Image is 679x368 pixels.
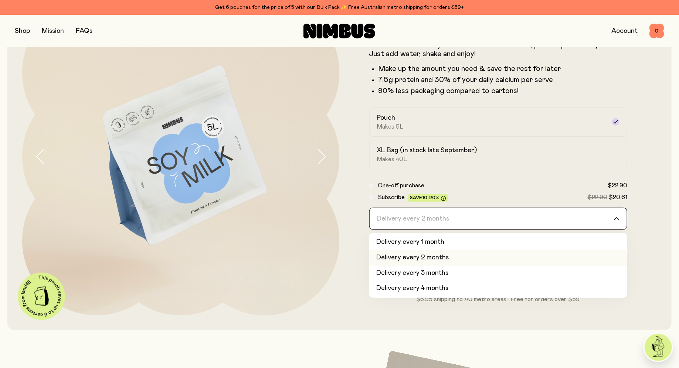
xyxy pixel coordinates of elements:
[76,28,92,34] a: FAQs
[611,28,638,34] a: Account
[588,194,607,200] span: $22.90
[608,183,627,188] span: $22.90
[369,296,628,312] li: Delivery every 5 months
[369,281,628,296] li: Delivery every 4 months
[369,41,628,58] p: A smooth and creamy blend made with all-natural, protein-packed soy beans. Just add water, shake ...
[378,75,628,84] li: 7.5g protein and 30% of your daily calcium per serve
[410,195,446,201] span: Save
[369,235,628,250] li: Delivery every 1 month
[422,195,439,200] span: 10-20%
[377,123,404,130] span: Makes 5L
[378,64,628,73] li: Make up the amount you need & save the rest for later
[377,156,408,163] span: Makes 40L
[369,208,628,230] div: Search for option
[374,208,613,229] input: Search for option
[378,183,424,188] span: One-off purchase
[369,295,628,304] p: $6.95 shipping to AU metro areas · Free for orders over $59
[42,28,64,34] a: Mission
[369,250,628,266] li: Delivery every 2 months
[609,194,627,200] span: $20.61
[378,86,628,95] p: 90% less packaging compared to cartons!
[369,266,628,281] li: Delivery every 3 months
[377,113,395,122] h2: Pouch
[378,194,405,200] span: Subscribe
[15,3,664,12] div: Get 6 pouches for the price of 5 with our Bulk Pack ✨ Free Australian metro shipping for orders $59+
[645,334,672,361] img: agent
[649,24,664,38] button: 0
[377,146,477,155] h2: XL Bag (in stock late September)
